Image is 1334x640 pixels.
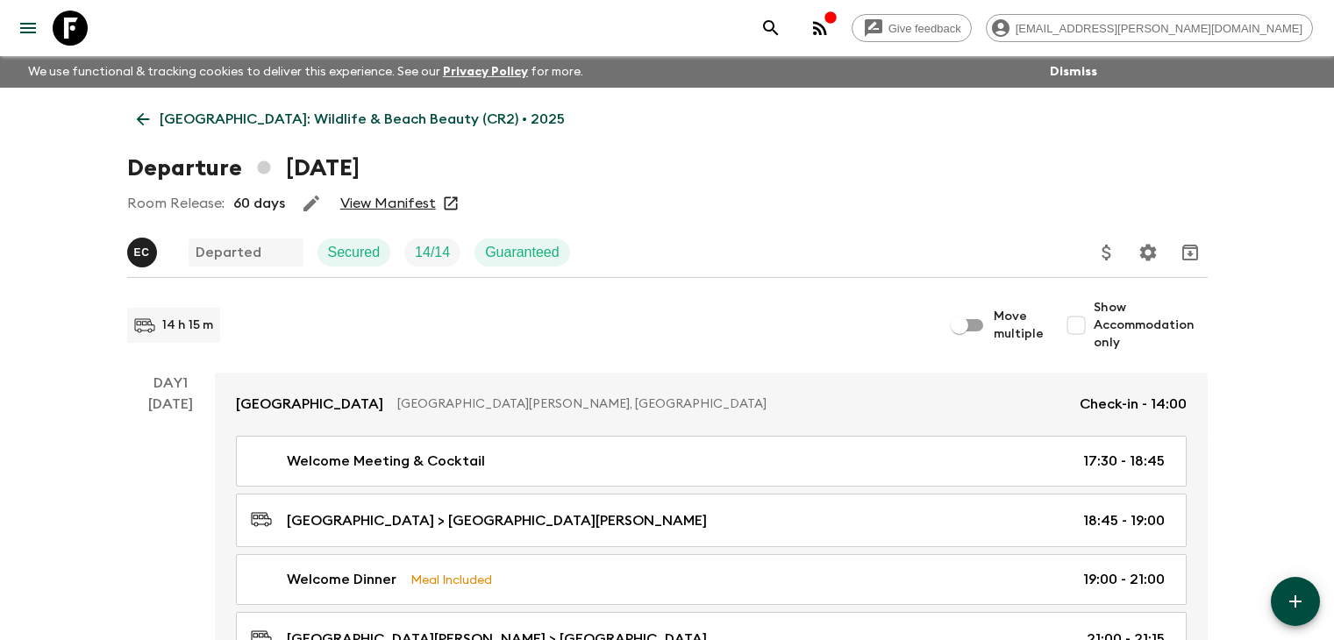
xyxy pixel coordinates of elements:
[410,570,492,589] p: Meal Included
[1094,299,1208,352] span: Show Accommodation only
[287,569,396,590] p: Welcome Dinner
[1006,22,1312,35] span: [EMAIL_ADDRESS][PERSON_NAME][DOMAIN_NAME]
[236,394,383,415] p: [GEOGRAPHIC_DATA]
[753,11,788,46] button: search adventures
[287,451,485,472] p: Welcome Meeting & Cocktail
[215,373,1208,436] a: [GEOGRAPHIC_DATA][GEOGRAPHIC_DATA][PERSON_NAME], [GEOGRAPHIC_DATA]Check-in - 14:00
[340,195,436,212] a: View Manifest
[1045,60,1102,84] button: Dismiss
[21,56,590,88] p: We use functional & tracking cookies to deliver this experience. See our for more.
[443,66,528,78] a: Privacy Policy
[415,242,450,263] p: 14 / 14
[127,102,574,137] a: [GEOGRAPHIC_DATA]: Wildlife & Beach Beauty (CR2) • 2025
[196,242,261,263] p: Departed
[127,373,215,394] p: Day 1
[1083,510,1165,531] p: 18:45 - 19:00
[397,395,1066,413] p: [GEOGRAPHIC_DATA][PERSON_NAME], [GEOGRAPHIC_DATA]
[328,242,381,263] p: Secured
[287,510,707,531] p: [GEOGRAPHIC_DATA] > [GEOGRAPHIC_DATA][PERSON_NAME]
[236,554,1187,605] a: Welcome DinnerMeal Included19:00 - 21:00
[1083,451,1165,472] p: 17:30 - 18:45
[127,243,161,257] span: Eduardo Caravaca
[1083,569,1165,590] p: 19:00 - 21:00
[233,193,285,214] p: 60 days
[485,242,560,263] p: Guaranteed
[1089,235,1124,270] button: Update Price, Early Bird Discount and Costs
[11,11,46,46] button: menu
[127,193,225,214] p: Room Release:
[994,308,1045,343] span: Move multiple
[162,316,213,334] p: 14 h 15 m
[852,14,972,42] a: Give feedback
[127,151,360,186] h1: Departure [DATE]
[1131,235,1166,270] button: Settings
[236,436,1187,487] a: Welcome Meeting & Cocktail17:30 - 18:45
[1080,394,1187,415] p: Check-in - 14:00
[986,14,1313,42] div: [EMAIL_ADDRESS][PERSON_NAME][DOMAIN_NAME]
[160,109,565,130] p: [GEOGRAPHIC_DATA]: Wildlife & Beach Beauty (CR2) • 2025
[879,22,971,35] span: Give feedback
[317,238,391,267] div: Secured
[404,238,460,267] div: Trip Fill
[236,494,1187,547] a: [GEOGRAPHIC_DATA] > [GEOGRAPHIC_DATA][PERSON_NAME]18:45 - 19:00
[1173,235,1208,270] button: Archive (Completed, Cancelled or Unsynced Departures only)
